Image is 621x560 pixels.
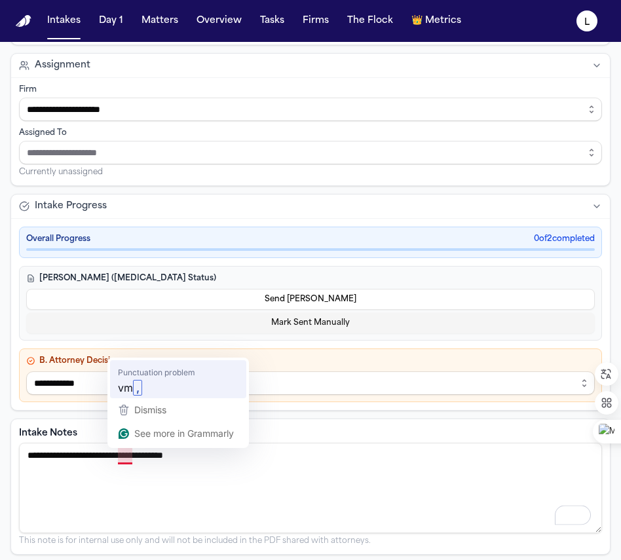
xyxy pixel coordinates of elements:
a: Home [16,15,31,28]
button: Intakes [42,9,86,33]
label: Intake Notes [19,427,602,440]
button: Tasks [255,9,290,33]
button: Overview [191,9,247,33]
button: Mark Sent Manually [26,312,595,333]
div: Assigned To [19,128,602,138]
textarea: To enrich screen reader interactions, please activate Accessibility in Grammarly extension settings [19,443,602,533]
h4: [PERSON_NAME] ([MEDICAL_DATA] Status) [26,273,595,284]
input: Select firm [19,98,602,121]
button: Assignment [11,54,610,77]
div: Firm [19,84,602,95]
button: Send [PERSON_NAME] [26,289,595,310]
button: Intake Progress [11,195,610,218]
button: Firms [297,9,334,33]
button: Matters [136,9,183,33]
span: Assignment [35,59,90,72]
p: This note is for internal use only and will not be included in the PDF shared with attorneys. [19,536,602,546]
span: Currently unassigned [19,167,103,177]
button: The Flock [342,9,398,33]
span: Intake Progress [35,200,107,213]
img: Finch Logo [16,15,31,28]
button: crownMetrics [406,9,466,33]
span: Overall Progress [26,234,90,244]
input: Assign to staff member [19,141,602,164]
h4: B. Attorney Decision [26,356,595,366]
span: 0 of 2 completed [534,234,595,244]
button: Day 1 [94,9,128,33]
